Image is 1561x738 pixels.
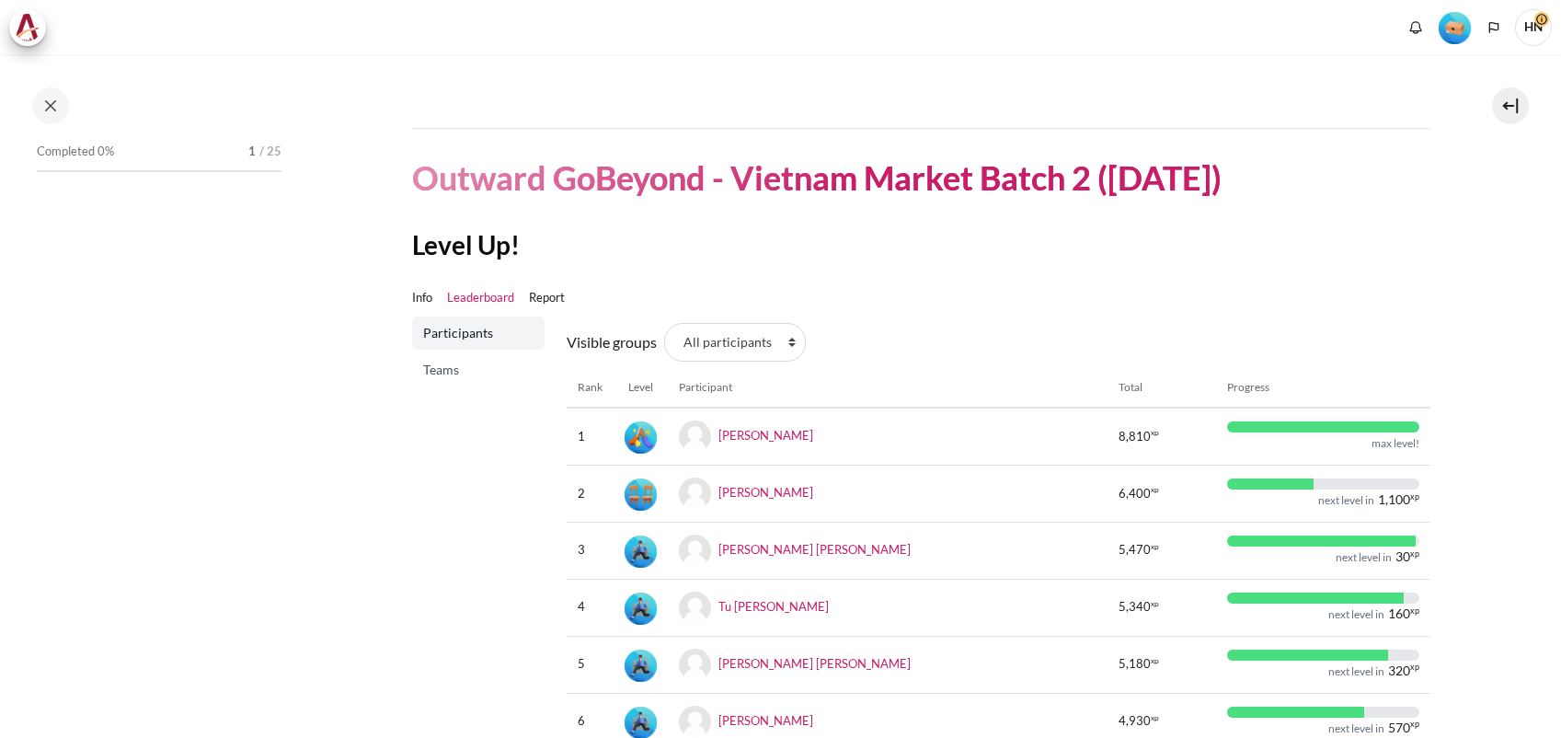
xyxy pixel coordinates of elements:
[1108,368,1216,408] th: Total
[718,428,813,443] a: [PERSON_NAME]
[412,289,432,307] a: Info
[1402,14,1429,41] div: Show notification window with no new notifications
[1388,664,1410,677] span: 320
[1372,436,1419,451] div: max level!
[423,361,537,379] span: Teams
[259,143,281,161] span: / 25
[567,636,614,693] td: 5
[1388,721,1410,734] span: 570
[1431,10,1478,44] a: Level #1
[567,331,657,353] label: Visible groups
[1119,541,1151,559] span: 5,470
[1336,550,1392,565] div: next level in
[1328,607,1384,622] div: next level in
[625,420,657,454] div: Level #5
[1119,712,1151,731] span: 4,930
[567,579,614,636] td: 4
[423,324,537,342] span: Participants
[1410,608,1419,614] span: xp
[412,156,1222,200] h1: Outward GoBeyond - Vietnam Market Batch 2 ([DATE])
[1480,14,1508,41] button: Languages
[1119,428,1151,446] span: 8,810
[625,421,657,454] img: Level #5
[625,593,657,625] img: Level #3
[1388,607,1410,620] span: 160
[1410,551,1419,557] span: xp
[1378,493,1410,506] span: 1,100
[1328,721,1384,736] div: next level in
[412,317,545,350] a: Participants
[625,650,657,682] img: Level #3
[1410,494,1419,500] span: xp
[1151,602,1159,606] span: xp
[1515,9,1552,46] span: HN
[447,289,514,307] a: Leaderboard
[412,353,545,386] a: Teams
[1439,10,1471,44] div: Level #1
[668,368,1108,408] th: Participant
[1216,368,1429,408] th: Progress
[1410,664,1419,670] span: xp
[718,598,829,613] a: Tu [PERSON_NAME]
[37,143,114,161] span: Completed 0%
[718,542,911,557] a: [PERSON_NAME] [PERSON_NAME]
[1151,431,1159,435] span: xp
[718,485,813,500] a: [PERSON_NAME]
[1119,598,1151,617] span: 5,340
[1151,659,1159,663] span: xp
[1151,716,1159,721] span: xp
[567,368,614,408] th: Rank
[718,655,911,670] a: [PERSON_NAME] [PERSON_NAME]
[625,648,657,682] div: Level #3
[625,591,657,625] div: Level #3
[9,9,55,46] a: Architeck Architeck
[1410,721,1419,727] span: xp
[625,479,657,511] img: Level #4
[567,408,614,465] td: 1
[1151,545,1159,549] span: xp
[37,139,281,190] a: Completed 0% 1 / 25
[1318,493,1374,508] div: next level in
[1119,655,1151,674] span: 5,180
[1395,550,1410,563] span: 30
[567,465,614,522] td: 2
[1151,488,1159,492] span: xp
[529,289,565,307] a: Report
[15,14,40,41] img: Architeck
[1328,664,1384,679] div: next level in
[614,368,668,408] th: Level
[625,534,657,568] div: Level #3
[625,477,657,511] div: Level #4
[718,712,813,727] a: [PERSON_NAME]
[1119,485,1151,503] span: 6,400
[625,536,657,568] img: Level #3
[567,522,614,579] td: 3
[1515,9,1552,46] a: User menu
[412,228,1430,261] h2: Level Up!
[1439,12,1471,44] img: Level #1
[248,143,256,161] span: 1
